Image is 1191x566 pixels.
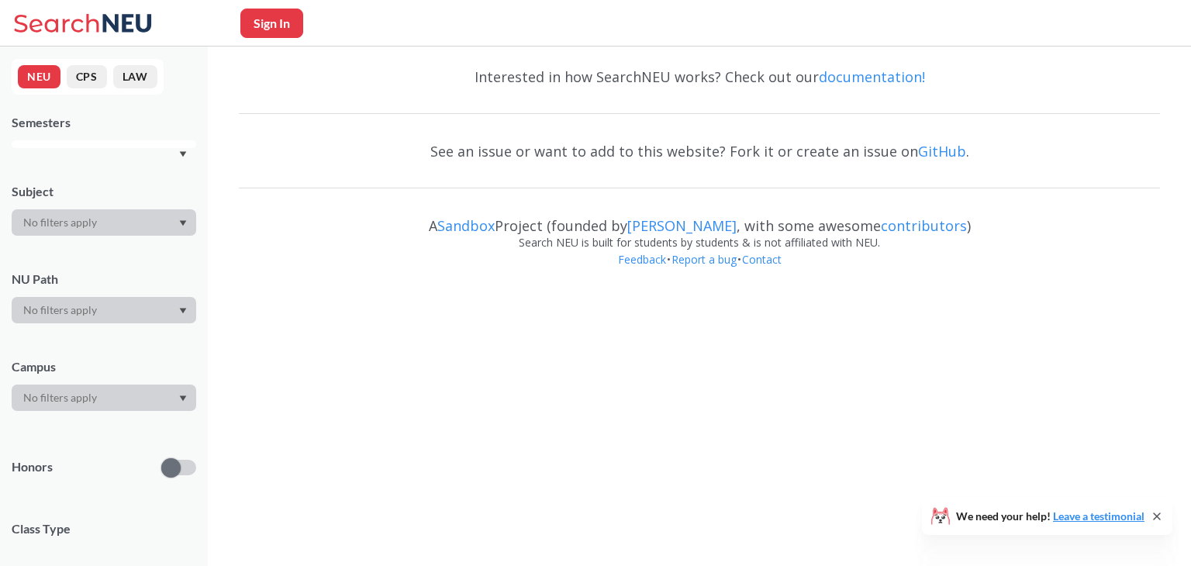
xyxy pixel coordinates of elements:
[12,271,196,288] div: NU Path
[12,520,196,537] span: Class Type
[881,216,967,235] a: contributors
[437,216,495,235] a: Sandbox
[12,297,196,323] div: Dropdown arrow
[12,458,53,476] p: Honors
[12,114,196,131] div: Semesters
[179,220,187,226] svg: Dropdown arrow
[12,183,196,200] div: Subject
[239,203,1160,234] div: A Project (founded by , with some awesome )
[1053,509,1144,523] a: Leave a testimonial
[12,385,196,411] div: Dropdown arrow
[617,252,667,267] a: Feedback
[113,65,157,88] button: LAW
[956,511,1144,522] span: We need your help!
[627,216,737,235] a: [PERSON_NAME]
[18,65,60,88] button: NEU
[671,252,737,267] a: Report a bug
[819,67,925,86] a: documentation!
[239,129,1160,174] div: See an issue or want to add to this website? Fork it or create an issue on .
[179,395,187,402] svg: Dropdown arrow
[179,151,187,157] svg: Dropdown arrow
[918,142,966,160] a: GitHub
[239,251,1160,292] div: • •
[239,234,1160,251] div: Search NEU is built for students by students & is not affiliated with NEU.
[239,54,1160,99] div: Interested in how SearchNEU works? Check out our
[12,358,196,375] div: Campus
[240,9,303,38] button: Sign In
[179,308,187,314] svg: Dropdown arrow
[741,252,782,267] a: Contact
[12,209,196,236] div: Dropdown arrow
[67,65,107,88] button: CPS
